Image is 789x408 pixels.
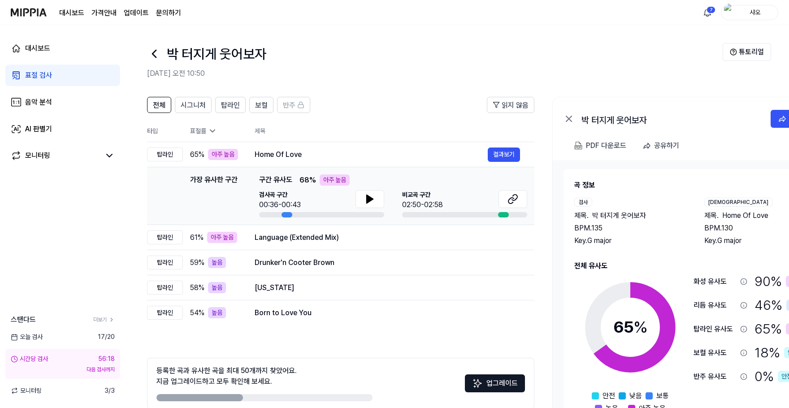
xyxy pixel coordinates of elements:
span: 스탠다드 [11,314,36,325]
span: 3 / 3 [104,386,115,395]
div: 음악 분석 [25,97,52,108]
span: 탑라인 [221,100,240,111]
div: Drunker'n Cooter Brown [255,257,520,268]
span: 61 % [190,232,204,243]
div: [US_STATE] [255,282,520,293]
div: 높음 [208,257,226,268]
button: 반주 [277,97,310,113]
div: 모니터링 [25,150,50,161]
span: 낮음 [629,391,642,401]
span: 59 % [190,257,204,268]
button: 공유하기 [639,137,686,155]
span: 68 % [299,175,316,186]
div: 아주 높음 [208,149,238,160]
a: 더보기 [93,316,115,324]
div: 00:36-00:43 [259,200,301,210]
div: 리듬 유사도 [694,300,737,311]
button: 업그레이드 [465,374,525,392]
img: profile [724,4,735,22]
div: 아주 높음 [320,174,350,186]
span: 시그니처 [181,100,206,111]
span: 65 % [190,149,204,160]
button: 결과보기 [488,148,520,162]
a: 음악 분석 [5,91,120,113]
button: profile샤오 [721,5,778,20]
span: 58 % [190,282,204,293]
span: 검사곡 구간 [259,190,301,200]
a: 업데이트 [124,8,149,18]
div: 반주 유사도 [694,371,737,382]
div: 박 터지게 웃어보자 [581,113,761,124]
div: Language (Extended Mix) [255,232,520,243]
div: 탑라인 유사도 [694,324,737,334]
div: 높음 [208,282,226,293]
span: 읽지 않음 [502,100,529,111]
span: 오늘 검사 [11,332,43,342]
span: 박 터지게 웃어보자 [592,210,646,221]
button: 탑라인 [215,97,246,113]
div: 탑라인 [147,148,183,161]
span: 비교곡 구간 [402,190,443,200]
span: 54 % [190,308,204,318]
img: Help [730,48,737,56]
th: 제목 [255,120,534,142]
img: Sparkles [472,378,483,389]
a: 대시보드 [5,38,120,59]
h1: 박 터지게 웃어보자 [167,44,266,64]
div: PDF 다운로드 [586,140,626,152]
div: Home Of Love [255,149,488,160]
span: Home Of Love [722,210,768,221]
div: 56:18 [98,354,115,364]
th: 타입 [147,120,183,142]
div: 높음 [208,307,226,318]
div: 등록한 곡과 유사한 곡을 최대 50개까지 찾았어요. 지금 업그레이드하고 모두 확인해 보세요. [156,365,297,387]
div: 화성 유사도 [694,276,737,287]
button: 튜토리얼 [723,43,771,61]
div: 7 [707,6,715,13]
button: 시그니처 [175,97,212,113]
div: 탑라인 [147,306,183,320]
div: 보컬 유사도 [694,347,737,358]
a: 대시보드 [59,8,84,18]
span: 17 / 20 [98,332,115,342]
div: 표절률 [190,126,240,136]
a: 모니터링 [11,150,100,161]
span: 반주 [283,100,295,111]
button: PDF 다운로드 [572,137,628,155]
img: 알림 [702,7,713,18]
div: 샤오 [737,7,772,17]
div: 시간당 검사 [11,354,48,364]
div: 65 [613,315,648,339]
div: 검사 [574,198,592,207]
div: 탑라인 [147,281,183,295]
button: 보컬 [249,97,273,113]
span: 제목 . [574,210,589,221]
div: BPM. 135 [574,223,686,234]
div: 02:50-02:58 [402,200,443,210]
h2: [DATE] 오전 10:50 [147,68,723,79]
button: 가격안내 [91,8,117,18]
div: Born to Love You [255,308,520,318]
img: PDF Download [574,142,582,150]
button: 읽지 않음 [487,97,534,113]
a: AI 판별기 [5,118,120,140]
div: 가장 유사한 구간 [190,174,238,217]
span: 제목 . [704,210,719,221]
div: 표절 검사 [25,70,52,81]
button: 전체 [147,97,171,113]
span: 보통 [656,391,669,401]
button: 알림7 [700,5,715,20]
div: 아주 높음 [207,232,237,243]
div: 대시보드 [25,43,50,54]
span: 구간 유사도 [259,174,292,186]
a: 표절 검사 [5,65,120,86]
span: 안전 [603,391,615,401]
div: Key. G major [574,235,686,246]
span: 보컬 [255,100,268,111]
div: 탑라인 [147,256,183,269]
div: [DEMOGRAPHIC_DATA] [704,198,772,207]
span: 모니터링 [11,386,42,395]
span: % [633,317,648,337]
div: 탑라인 [147,230,183,244]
